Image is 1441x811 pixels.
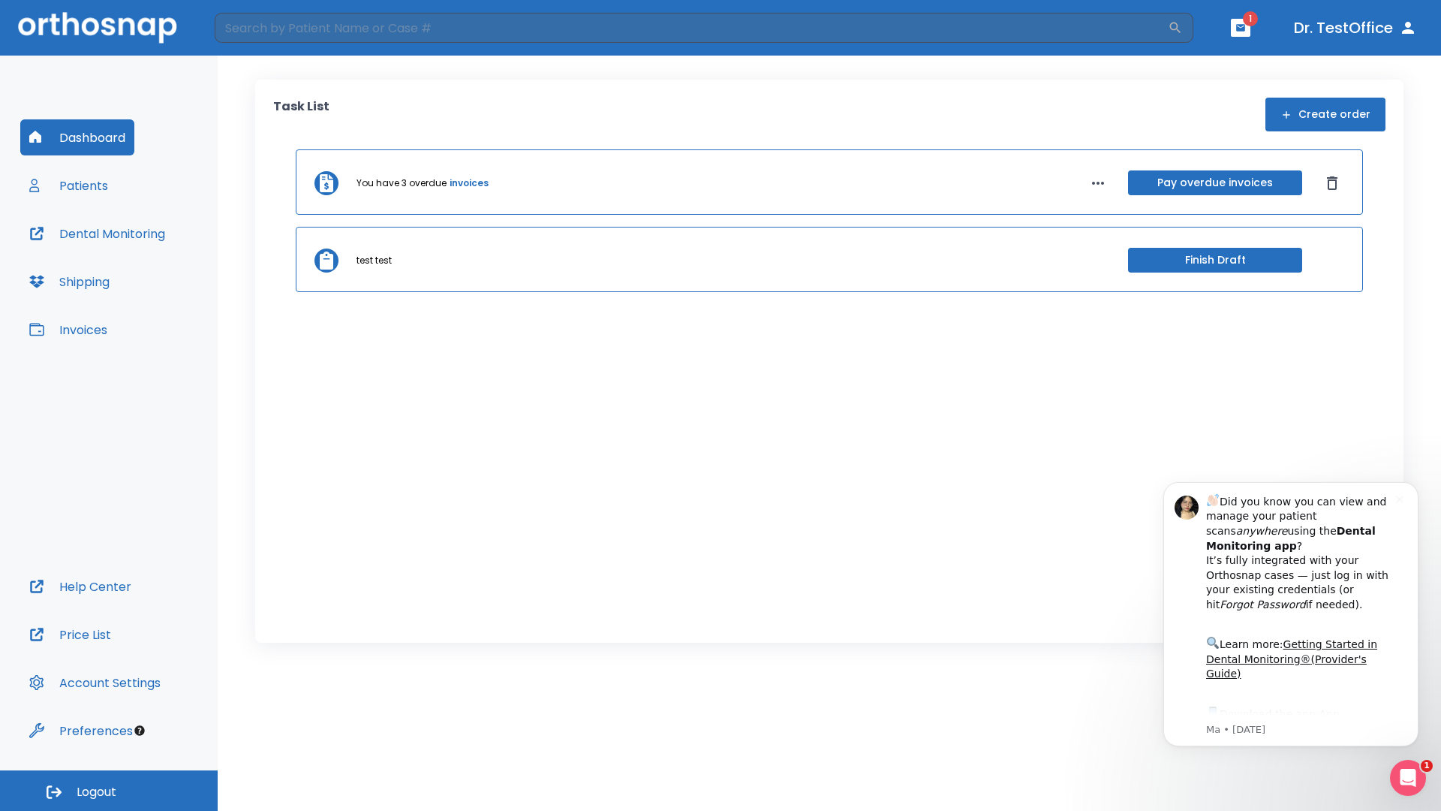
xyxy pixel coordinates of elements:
[1421,760,1433,772] span: 1
[254,32,266,44] button: Dismiss notification
[65,245,254,321] div: Download the app: | ​ Let us know if you need help getting started!
[20,665,170,701] button: Account Settings
[20,167,117,204] button: Patients
[65,249,199,276] a: App Store
[20,264,119,300] button: Shipping
[1141,460,1441,770] iframe: Intercom notifications message
[20,216,174,252] button: Dental Monitoring
[65,264,254,277] p: Message from Ma, sent 4w ago
[1128,170,1302,195] button: Pay overdue invoices
[215,13,1168,43] input: Search by Patient Name or Case #
[18,12,177,43] img: Orthosnap
[20,713,142,749] button: Preferences
[356,254,392,267] p: test test
[1265,98,1385,131] button: Create order
[273,98,329,131] p: Task List
[20,119,134,155] button: Dashboard
[1288,14,1423,41] button: Dr. TestOffice
[450,176,489,190] a: invoices
[133,724,146,737] div: Tooltip anchor
[1390,760,1426,796] iframe: Intercom live chat
[20,312,116,348] button: Invoices
[356,176,447,190] p: You have 3 overdue
[77,784,116,800] span: Logout
[20,568,140,604] button: Help Center
[1243,11,1258,26] span: 1
[1128,248,1302,273] button: Finish Draft
[1320,171,1344,195] button: Dismiss
[20,617,120,653] button: Price List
